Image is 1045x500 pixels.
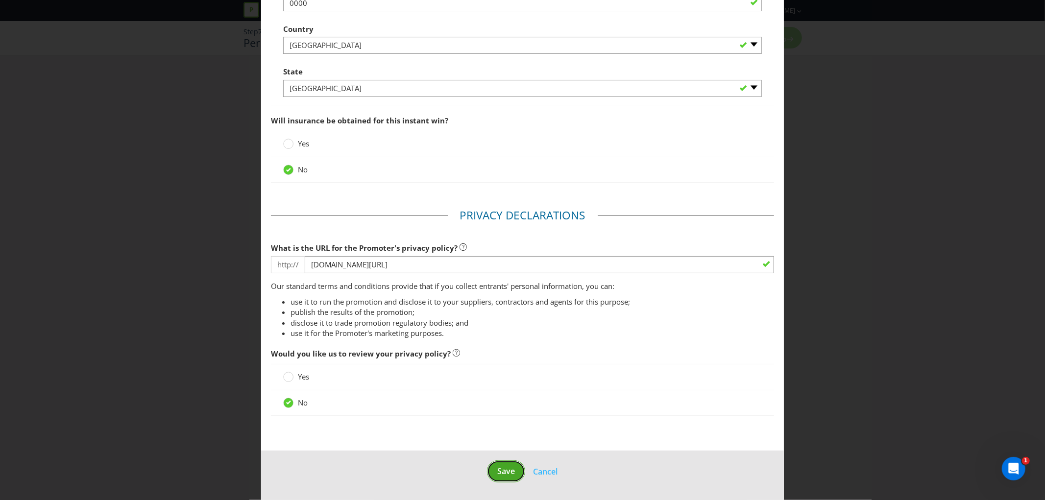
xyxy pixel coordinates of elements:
iframe: Intercom live chat [1002,457,1025,480]
span: 1 [1022,457,1030,465]
span: http:// [271,256,305,273]
legend: Privacy Declarations [448,208,598,223]
span: State [283,67,303,76]
button: Cancel [533,465,558,478]
span: Would you like us to review your privacy policy? [271,349,451,358]
span: No [298,398,308,407]
li: use it for the Promoter's marketing purposes. [291,328,774,338]
span: No [298,165,308,174]
li: publish the results of the promotion; [291,307,774,317]
button: Save [487,460,525,482]
span: Country [283,24,314,34]
span: Cancel [533,466,558,477]
span: Yes [298,372,309,381]
span: Save [497,466,515,476]
p: Our standard terms and conditions provide that if you collect entrants' personal information, you... [271,281,774,291]
span: What is the URL for the Promoter's privacy policy? [271,243,458,253]
li: disclose it to trade promotion regulatory bodies; and [291,318,774,328]
span: Yes [298,139,309,148]
li: use it to run the promotion and disclose it to your suppliers, contractors and agents for this pu... [291,297,774,307]
span: Will insurance be obtained for this instant win? [271,116,448,125]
